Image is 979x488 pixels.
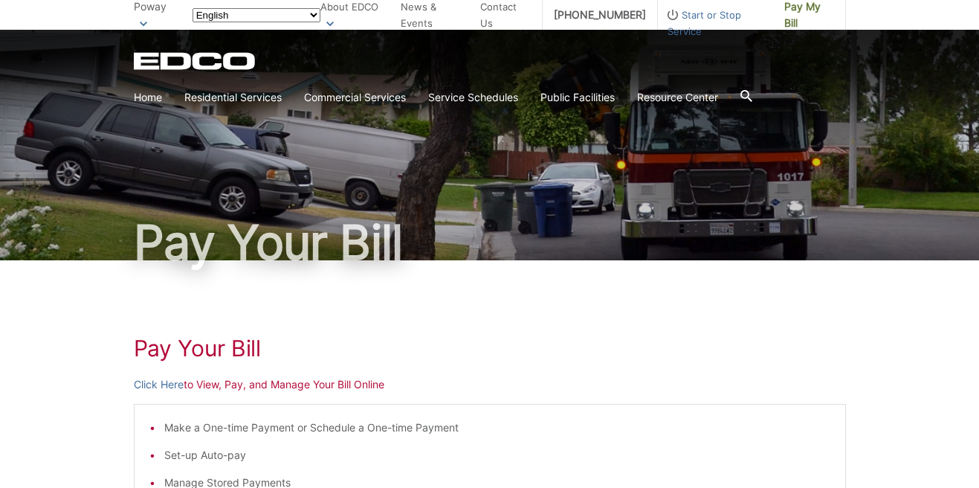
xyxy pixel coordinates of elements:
[304,89,406,106] a: Commercial Services
[193,8,320,22] select: Select a language
[134,335,846,362] h1: Pay Your Bill
[164,447,830,463] li: Set-up Auto-pay
[184,89,282,106] a: Residential Services
[134,52,257,70] a: EDCD logo. Return to the homepage.
[428,89,518,106] a: Service Schedules
[134,376,846,393] p: to View, Pay, and Manage Your Bill Online
[134,376,184,393] a: Click Here
[540,89,615,106] a: Public Facilities
[164,420,830,436] li: Make a One-time Payment or Schedule a One-time Payment
[134,89,162,106] a: Home
[134,219,846,266] h1: Pay Your Bill
[637,89,718,106] a: Resource Center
